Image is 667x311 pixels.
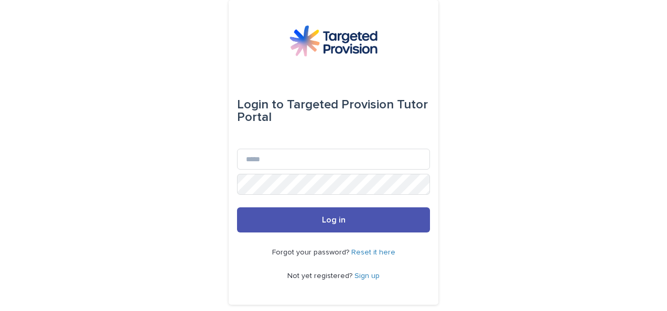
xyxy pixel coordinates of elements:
span: Log in [322,216,346,224]
img: M5nRWzHhSzIhMunXDL62 [289,25,378,57]
span: Login to [237,98,284,111]
a: Reset it here [351,249,395,256]
span: Forgot your password? [272,249,351,256]
div: Targeted Provision Tutor Portal [237,90,430,132]
button: Log in [237,207,430,232]
a: Sign up [354,272,380,280]
span: Not yet registered? [287,272,354,280]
